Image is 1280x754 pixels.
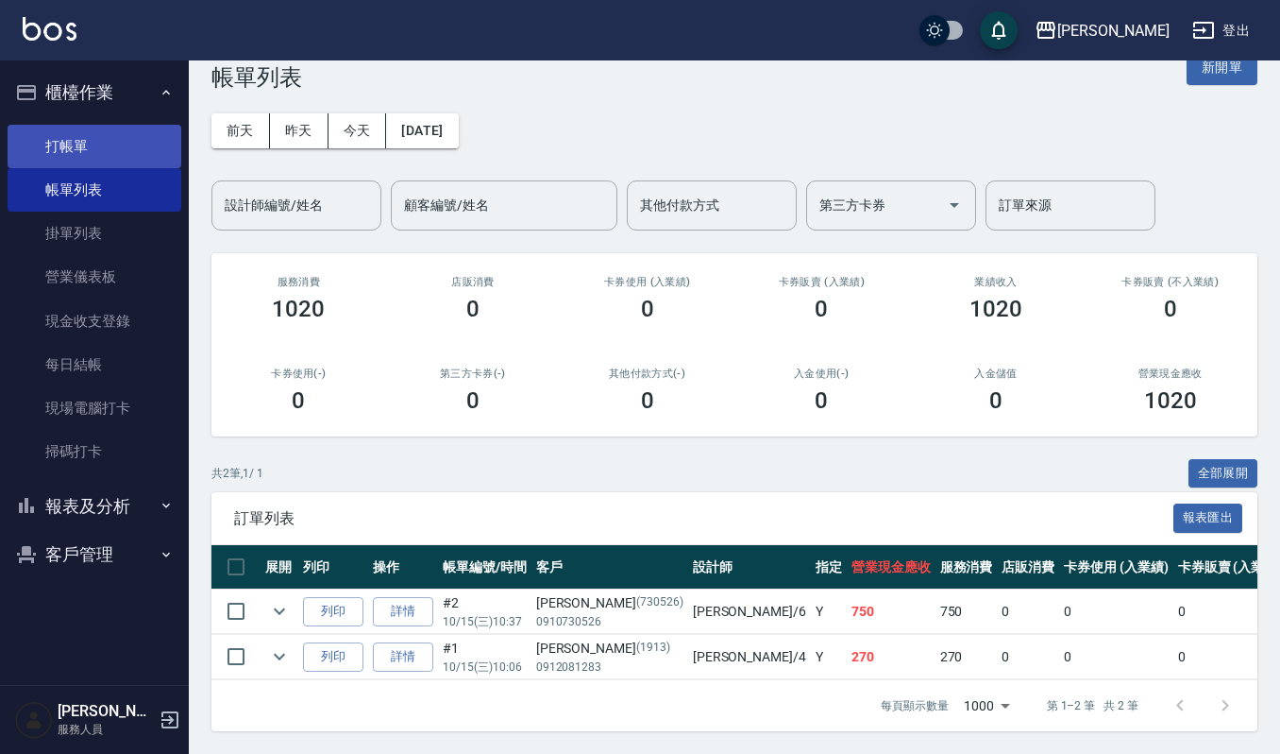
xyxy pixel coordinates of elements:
p: 10/15 (三) 10:37 [443,613,527,630]
a: 詳情 [373,643,433,672]
button: 昨天 [270,113,328,148]
a: 報表匯出 [1173,508,1243,526]
button: 列印 [303,643,363,672]
p: (730526) [636,593,683,613]
h3: 1020 [1144,387,1197,414]
a: 現金收支登錄 [8,300,181,343]
button: 全部展開 [1188,459,1258,488]
span: 訂單列表 [234,509,1173,528]
button: Open [939,190,969,220]
h2: 其他付款方式(-) [582,368,712,380]
h5: [PERSON_NAME] [58,702,154,721]
h3: 0 [815,296,828,322]
p: 每頁顯示數量 [881,697,949,714]
a: 新開單 [1187,58,1257,76]
button: 列印 [303,597,363,626]
h3: 0 [466,387,480,414]
td: 750 [935,590,998,634]
button: 報表匯出 [1173,504,1243,533]
h3: 1020 [272,296,325,322]
td: 270 [847,635,935,679]
td: 0 [997,590,1059,634]
td: 0 [997,635,1059,679]
h2: 卡券使用(-) [234,368,363,380]
button: [PERSON_NAME] [1027,11,1177,50]
th: 客戶 [531,545,688,590]
p: (1913) [636,639,670,659]
td: 0 [1059,635,1173,679]
a: 現場電腦打卡 [8,386,181,430]
button: expand row [265,643,294,671]
button: 前天 [211,113,270,148]
button: expand row [265,597,294,625]
td: Y [811,635,847,679]
th: 營業現金應收 [847,545,935,590]
td: 0 [1059,590,1173,634]
td: [PERSON_NAME] /4 [688,635,811,679]
h2: 店販消費 [409,276,538,288]
div: 1000 [956,680,1017,731]
h2: 第三方卡券(-) [409,368,538,380]
h2: 卡券販賣 (不入業績) [1105,276,1235,288]
h3: 0 [292,387,305,414]
button: 登出 [1185,13,1257,48]
h3: 0 [989,387,1002,414]
a: 每日結帳 [8,343,181,386]
h3: 1020 [969,296,1022,322]
td: 270 [935,635,998,679]
th: 操作 [368,545,438,590]
h3: 0 [815,387,828,414]
img: Person [15,701,53,739]
a: 帳單列表 [8,168,181,212]
button: save [980,11,1018,49]
h2: 入金使用(-) [757,368,886,380]
td: #1 [438,635,531,679]
h2: 入金儲值 [932,368,1061,380]
a: 打帳單 [8,125,181,168]
th: 店販消費 [997,545,1059,590]
h2: 卡券使用 (入業績) [582,276,712,288]
a: 掃碼打卡 [8,430,181,473]
p: 第 1–2 筆 共 2 筆 [1047,697,1138,714]
h3: 帳單列表 [211,64,302,91]
h3: 0 [641,296,654,322]
p: 0912081283 [536,659,683,676]
th: 列印 [298,545,368,590]
p: 服務人員 [58,721,154,738]
td: 750 [847,590,935,634]
p: 10/15 (三) 10:06 [443,659,527,676]
p: 共 2 筆, 1 / 1 [211,465,263,482]
th: 設計師 [688,545,811,590]
button: [DATE] [386,113,458,148]
a: 營業儀表板 [8,255,181,299]
div: [PERSON_NAME] [1057,19,1170,43]
td: Y [811,590,847,634]
a: 詳情 [373,597,433,626]
th: 卡券使用 (入業績) [1059,545,1173,590]
th: 服務消費 [935,545,998,590]
div: [PERSON_NAME] [536,639,683,659]
td: [PERSON_NAME] /6 [688,590,811,634]
h2: 卡券販賣 (入業績) [757,276,886,288]
button: 櫃檯作業 [8,68,181,117]
h2: 營業現金應收 [1105,368,1235,380]
h3: 服務消費 [234,276,363,288]
h3: 0 [1164,296,1177,322]
div: [PERSON_NAME] [536,593,683,613]
th: 帳單編號/時間 [438,545,531,590]
a: 掛單列表 [8,212,181,255]
button: 新開單 [1187,50,1257,85]
img: Logo [23,17,76,41]
h3: 0 [466,296,480,322]
h2: 業績收入 [932,276,1061,288]
button: 今天 [328,113,387,148]
th: 展開 [261,545,298,590]
button: 報表及分析 [8,482,181,531]
td: #2 [438,590,531,634]
p: 0910730526 [536,613,683,630]
button: 客戶管理 [8,530,181,579]
h3: 0 [641,387,654,414]
th: 指定 [811,545,847,590]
